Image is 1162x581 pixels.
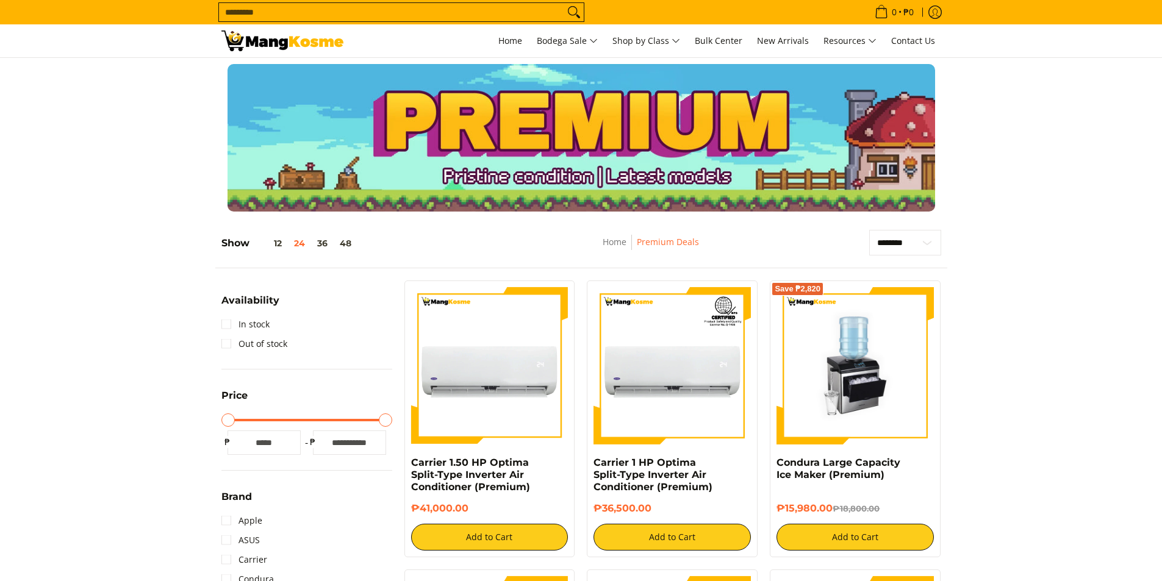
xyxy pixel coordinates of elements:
span: Resources [823,34,877,49]
button: Add to Cart [411,524,568,551]
span: Home [498,35,522,46]
span: Shop by Class [612,34,680,49]
span: ₱0 [902,8,916,16]
span: Brand [221,492,252,502]
a: Premium Deals [637,236,699,248]
h6: ₱41,000.00 [411,502,568,515]
a: Contact Us [885,24,941,57]
button: 24 [288,238,311,248]
img: https://mangkosme.com/products/condura-large-capacity-ice-maker-premium [776,287,934,444]
a: In stock [221,315,270,334]
span: Contact Us [891,35,935,46]
span: Bodega Sale [537,34,598,49]
a: Condura Large Capacity Ice Maker (Premium) [776,457,900,480]
span: Save ₱2,820 [775,285,820,293]
summary: Open [221,391,248,410]
nav: Breadcrumbs [519,235,783,262]
span: • [871,5,917,19]
a: Carrier 1 HP Optima Split-Type Inverter Air Conditioner (Premium) [594,457,712,493]
span: 0 [890,8,898,16]
span: Price [221,391,248,401]
h6: ₱36,500.00 [594,502,751,515]
button: Add to Cart [776,524,934,551]
a: Home [603,236,626,248]
span: Bulk Center [695,35,742,46]
button: 12 [249,238,288,248]
a: Out of stock [221,334,287,354]
span: New Arrivals [757,35,809,46]
a: Bodega Sale [531,24,604,57]
a: Apple [221,511,262,530]
nav: Main Menu [356,24,941,57]
h5: Show [221,237,357,249]
a: Shop by Class [606,24,686,57]
button: 48 [334,238,357,248]
h6: ₱15,980.00 [776,502,934,515]
a: Carrier [221,550,267,569]
button: Add to Cart [594,524,751,551]
button: 36 [311,238,334,248]
summary: Open [221,492,252,511]
span: ₱ [307,436,319,448]
button: Search [564,3,584,21]
a: ASUS [221,530,260,550]
span: ₱ [221,436,234,448]
img: Premium Deals: Best Premium Home Appliances Sale l Mang Kosme [221,30,343,51]
a: Bulk Center [689,24,748,57]
span: Availability [221,296,279,305]
img: Carrier 1.50 HP Optima Split-Type Inverter Air Conditioner (Premium) [411,287,568,444]
a: Resources [817,24,883,57]
del: ₱18,800.00 [833,504,880,513]
a: New Arrivals [751,24,815,57]
a: Carrier 1.50 HP Optima Split-Type Inverter Air Conditioner (Premium) [411,457,530,493]
summary: Open [221,296,279,315]
img: Carrier 1 HP Optima Split-Type Inverter Air Conditioner (Premium) [594,287,751,444]
a: Home [492,24,528,57]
